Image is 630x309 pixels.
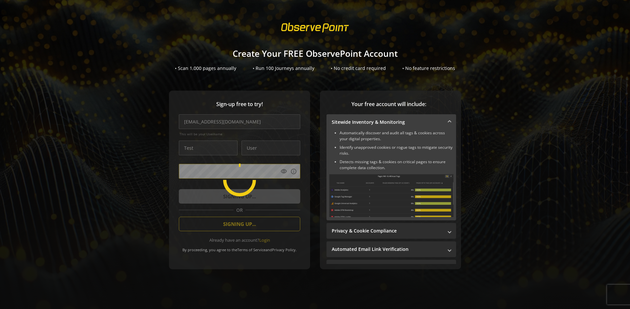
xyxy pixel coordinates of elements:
mat-expansion-panel-header: Sitewide Inventory & Monitoring [326,114,456,130]
div: Sitewide Inventory & Monitoring [326,130,456,220]
span: Your free account will include: [326,100,451,108]
mat-expansion-panel-header: Performance Monitoring with Web Vitals [326,260,456,276]
mat-panel-title: Automated Email Link Verification [332,246,443,253]
a: Terms of Service [237,247,265,252]
div: • Run 100 Journeys annually [253,65,314,72]
li: Detects missing tags & cookies on critical pages to ensure complete data collection. [340,159,453,171]
mat-panel-title: Privacy & Cookie Compliance [332,228,443,234]
mat-expansion-panel-header: Privacy & Cookie Compliance [326,223,456,239]
div: • No credit card required [331,65,386,72]
li: Automatically discover and audit all tags & cookies across your digital properties. [340,130,453,142]
mat-panel-title: Sitewide Inventory & Monitoring [332,119,443,125]
a: Privacy Policy [272,247,296,252]
mat-expansion-panel-header: Automated Email Link Verification [326,241,456,257]
li: Identify unapproved cookies or rogue tags to mitigate security risks. [340,144,453,156]
div: • Scan 1,000 pages annually [175,65,236,72]
span: Sign-up free to try! [179,100,300,108]
div: • No feature restrictions [402,65,455,72]
img: Sitewide Inventory & Monitoring [329,174,453,217]
div: By proceeding, you agree to the and . [179,243,300,252]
